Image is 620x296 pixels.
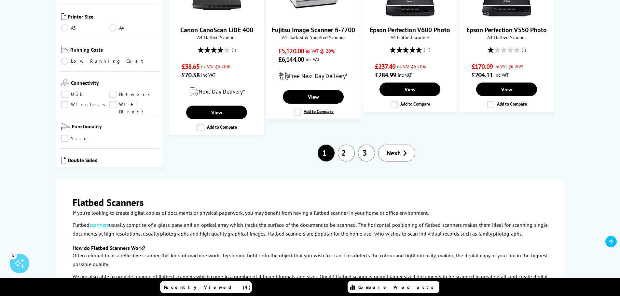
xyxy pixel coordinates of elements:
[487,101,527,108] label: Add to Compare
[61,101,110,108] a: Wireless
[378,145,415,161] a: Next
[398,72,412,78] span: inc VAT
[61,123,70,130] img: Functionality
[338,145,355,161] a: 2
[73,272,548,290] p: We are also able to provide a range of flatbed scanners which come in a number of different forma...
[173,34,260,40] span: A4 Flatbed Scanner
[472,62,493,71] span: £170.09
[375,71,396,79] span: £284.99
[61,91,110,98] a: USB
[269,34,357,40] span: A4 Flatbed & Sheetfed Scanner
[306,56,320,62] span: inc VAT
[61,157,66,163] img: Double Sided
[201,63,230,70] span: ex VAT @ 20%
[463,34,550,40] span: A4 Flatbed Scanner
[61,46,69,53] img: Running Costs
[61,58,158,65] a: Low Running Cost
[73,209,548,217] p: If you’re looking to create digital copies of documents or physical paperwork, you may benefit fr...
[164,284,251,290] span: Recently Viewed (4)
[182,71,200,79] span: £70.38
[71,80,158,87] span: Connectivity
[494,72,509,78] span: inc VAT
[306,48,335,54] span: ex VAT @ 20%
[424,44,430,56] span: (11)
[472,71,493,79] span: £204.11
[109,24,158,32] a: A4
[73,196,548,209] h2: Flatbed Scanners
[180,26,253,34] a: Canon CanoScan LiDE 400
[232,44,236,56] span: (1)
[482,14,531,20] a: Epson Perfection V550 Photo
[182,62,200,71] span: £58.65
[61,24,110,32] a: A3
[272,26,355,34] a: Fujitsu Image Scanner fi-7700
[10,251,17,259] div: 3
[72,123,158,132] span: Functionality
[73,251,548,269] p: Often referred to as a reflective scanner, this kind of machine works by shining light onto the o...
[90,222,109,228] a: scanners
[370,26,450,34] a: Epson Perfection V600 Photo
[289,14,338,20] a: Fujitsu Image Scanner fi-7700
[379,83,440,96] a: View
[192,14,241,20] a: Canon CanoScan LiDE 400
[173,83,260,101] div: modal_delivery
[522,44,526,56] span: (1)
[68,13,158,21] span: Printer Size
[61,13,66,20] img: Printer Size
[387,149,400,157] span: Next
[476,83,537,96] a: View
[109,101,158,108] a: Wi-Fi Direct
[61,135,110,142] a: Scan
[73,245,548,251] h3: How do Flatbed Scanners Work?
[73,221,548,238] p: Flatbed usually comprise of a glass pane and an optical array which tracks the surface of the doc...
[278,47,304,55] span: £5,120.00
[294,109,334,116] label: Add to Compare
[366,34,454,40] span: A4 Flatbed Scanner
[391,101,430,108] label: Add to Compare
[160,281,252,293] a: Recently Viewed (4)
[358,284,437,290] span: Compare Products
[348,281,439,293] a: Compare Products
[278,55,304,64] span: £6,144.00
[197,124,237,131] label: Add to Compare
[358,145,375,161] a: 3
[375,62,395,71] span: £237.49
[269,67,357,85] div: modal_delivery
[386,14,434,20] a: Epson Perfection V600 Photo
[68,157,158,165] span: Double Sided
[186,106,247,119] a: View
[494,63,523,70] span: ex VAT @ 20%
[397,63,426,70] span: ex VAT @ 20%
[283,90,343,104] a: View
[109,91,158,98] a: Network
[466,26,547,34] a: Epson Perfection V550 Photo
[70,46,158,55] span: Running Costs
[61,80,69,86] img: Connectivity
[201,72,215,78] span: inc VAT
